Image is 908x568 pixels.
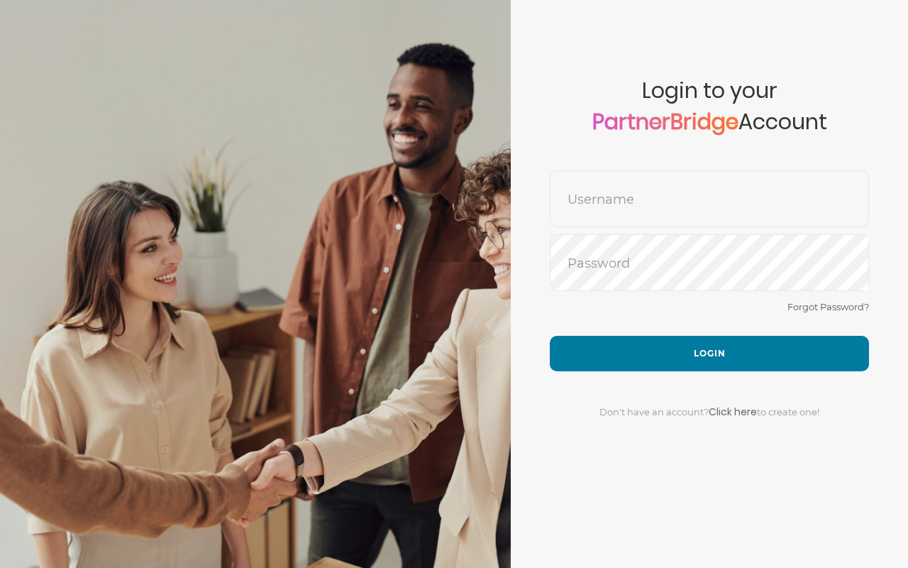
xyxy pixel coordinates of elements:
span: Don't have an account? to create one! [599,406,819,417]
a: Click here [709,405,757,419]
a: Forgot Password? [787,301,869,312]
button: Login [550,336,869,371]
a: PartnerBridge [592,106,738,137]
span: Login to your Account [550,78,869,170]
